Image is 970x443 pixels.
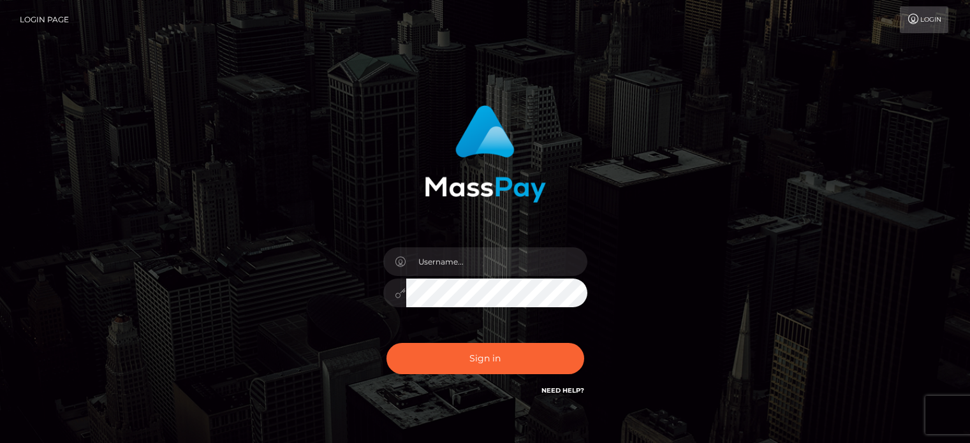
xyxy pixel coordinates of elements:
[425,105,546,203] img: MassPay Login
[406,247,587,276] input: Username...
[386,343,584,374] button: Sign in
[900,6,948,33] a: Login
[541,386,584,395] a: Need Help?
[20,6,69,33] a: Login Page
